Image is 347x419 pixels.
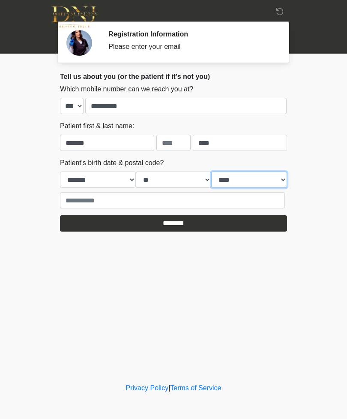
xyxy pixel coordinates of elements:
label: Patient first & last name: [60,121,134,131]
a: | [168,384,170,392]
a: Terms of Service [170,384,221,392]
img: Agent Avatar [66,30,92,56]
img: DNJ Med Boutique Logo [51,6,97,28]
label: Which mobile number can we reach you at? [60,84,193,94]
div: Please enter your email [108,42,274,52]
h2: Tell us about you (or the patient if it's not you) [60,72,287,81]
label: Patient's birth date & postal code? [60,158,164,168]
a: Privacy Policy [126,384,169,392]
